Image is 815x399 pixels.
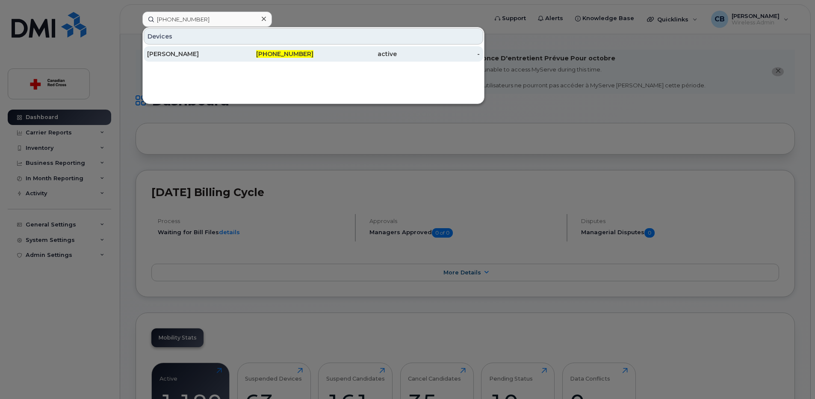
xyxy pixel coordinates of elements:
[397,50,480,58] div: -
[256,50,313,58] span: [PHONE_NUMBER]
[144,46,483,62] a: [PERSON_NAME][PHONE_NUMBER]active-
[147,50,230,58] div: [PERSON_NAME]
[144,28,483,45] div: Devices
[313,50,397,58] div: active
